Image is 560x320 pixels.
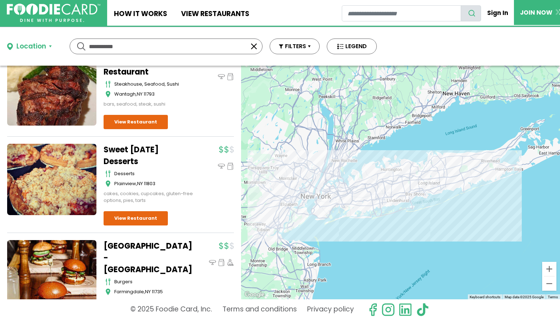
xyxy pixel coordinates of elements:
a: View Restaurant [104,115,168,129]
a: [PERSON_NAME] Restaurant [104,54,193,78]
p: © 2025 Foodie Card, Inc. [130,303,212,316]
span: Wantagh [114,91,136,97]
span: Map data ©2025 Google [505,295,544,299]
span: NY [137,180,143,187]
img: Google [243,290,266,299]
img: map_icon.svg [105,91,111,98]
img: map_icon.svg [105,288,111,295]
span: 11793 [144,91,155,97]
div: desserts [114,170,193,177]
img: dinein_icon.svg [218,73,225,80]
button: LEGEND [327,39,377,54]
div: Location [16,41,46,52]
img: cutlery_icon.svg [105,278,111,285]
div: Steakhouse, Seafood, Sushi [114,81,193,88]
span: 11803 [144,180,155,187]
span: Farmingdale [114,288,144,295]
a: Terms [548,295,558,299]
img: pickup_icon.svg [218,259,225,266]
button: FILTERS [270,39,320,54]
span: NY [145,288,151,295]
input: restaurant search [342,5,461,21]
button: Zoom in [542,262,556,276]
div: burgers, gluten-free options, milkshakes, vegan options [104,298,193,312]
a: Sweet [DATE] Desserts [104,144,193,167]
button: Location [7,41,52,52]
div: burgers [114,278,193,285]
div: , [114,288,193,295]
button: Zoom out [542,276,556,291]
div: cakes, cookies, cupcakes, gluten-free options, pies, tarts [104,190,193,204]
img: FoodieCard; Eat, Drink, Save, Donate [7,4,100,22]
a: Terms and conditions [222,303,297,316]
a: View Restaurant [104,211,168,225]
a: Open this area in Google Maps (opens a new window) [243,290,266,299]
svg: check us out on facebook [366,303,380,316]
button: Keyboard shortcuts [470,295,500,300]
a: [GEOGRAPHIC_DATA] - [GEOGRAPHIC_DATA] [104,240,193,275]
img: delivery_icon.svg [227,259,234,266]
img: pickup_icon.svg [227,73,234,80]
img: map_icon.svg [105,180,111,187]
div: bars, seafood, steak, sushi [104,101,193,108]
span: Plainview [114,180,136,187]
span: 11735 [152,288,163,295]
button: search [461,5,481,21]
img: dinein_icon.svg [218,163,225,170]
div: , [114,180,193,187]
img: pickup_icon.svg [227,163,234,170]
img: cutlery_icon.svg [105,81,111,88]
a: Privacy policy [307,303,354,316]
a: Sign In [481,5,514,21]
img: tiktok.svg [416,303,429,316]
div: , [114,91,193,98]
img: linkedin.svg [399,303,412,316]
img: dinein_icon.svg [209,259,216,266]
span: NY [137,91,142,97]
img: cutlery_icon.svg [105,170,111,177]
